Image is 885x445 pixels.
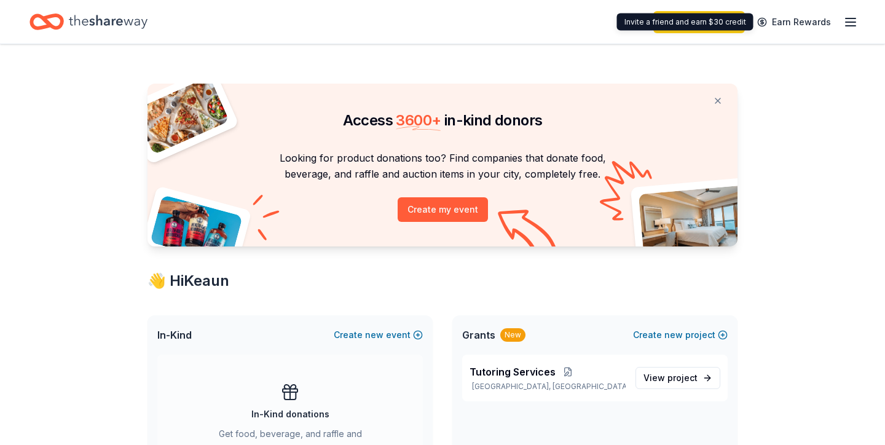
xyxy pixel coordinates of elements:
[343,111,543,129] span: Access in-kind donors
[635,367,720,389] a: View project
[498,210,559,256] img: Curvy arrow
[29,7,147,36] a: Home
[750,11,838,33] a: Earn Rewards
[134,76,230,155] img: Pizza
[251,407,329,422] div: In-Kind donations
[633,328,728,342] button: Createnewproject
[667,372,698,383] span: project
[470,364,556,379] span: Tutoring Services
[664,328,683,342] span: new
[365,328,383,342] span: new
[398,197,488,222] button: Create my event
[334,328,423,342] button: Createnewevent
[643,371,698,385] span: View
[396,111,441,129] span: 3600 +
[162,150,723,183] p: Looking for product donations too? Find companies that donate food, beverage, and raffle and auct...
[147,271,737,291] div: 👋 Hi Keaun
[500,328,525,342] div: New
[653,11,745,33] a: Start free trial
[157,328,192,342] span: In-Kind
[462,328,495,342] span: Grants
[470,382,626,392] p: [GEOGRAPHIC_DATA], [GEOGRAPHIC_DATA]
[617,14,753,31] div: Invite a friend and earn $30 credit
